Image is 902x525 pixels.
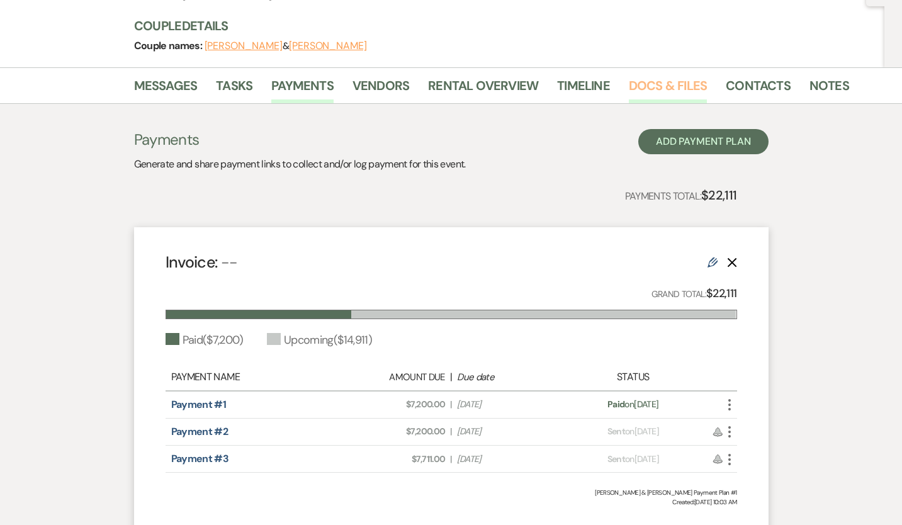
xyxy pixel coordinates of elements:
span: $7,711.00 [346,453,445,466]
a: Notes [809,76,849,103]
strong: $22,111 [701,187,737,203]
button: [PERSON_NAME] [205,41,283,51]
div: on [DATE] [563,398,702,411]
p: Grand Total: [651,285,737,303]
button: Add Payment Plan [638,129,769,154]
span: [DATE] [457,425,556,438]
div: on [DATE] [563,425,702,438]
span: Paid [607,398,624,410]
a: Docs & Files [629,76,707,103]
a: Payment #1 [171,398,227,411]
span: [DATE] [457,398,556,411]
a: Vendors [352,76,409,103]
a: Payment #3 [171,452,229,465]
p: Generate and share payment links to collect and/or log payment for this event. [134,156,466,172]
span: [DATE] [457,453,556,466]
div: on [DATE] [563,453,702,466]
h3: Payments [134,129,466,150]
div: Upcoming ( $14,911 ) [267,332,372,349]
strong: $22,111 [706,286,737,301]
a: Timeline [557,76,610,103]
p: Payments Total: [625,185,737,205]
span: | [450,453,451,466]
a: Tasks [216,76,252,103]
span: | [450,425,451,438]
div: Amount Due [346,370,445,385]
a: Payment #2 [171,425,228,438]
div: [PERSON_NAME] & [PERSON_NAME] Payment Plan #1 [166,488,737,497]
span: Couple names: [134,39,205,52]
a: Messages [134,76,198,103]
div: Status [563,370,702,385]
a: Rental Overview [428,76,538,103]
div: Paid ( $7,200 ) [166,332,243,349]
span: $7,200.00 [346,425,445,438]
span: -- [221,252,238,273]
a: Payments [271,76,334,103]
span: $7,200.00 [346,398,445,411]
h3: Couple Details [134,17,839,35]
div: | [339,370,563,385]
span: Created: [DATE] 10:03 AM [166,497,737,507]
h4: Invoice: [166,251,238,273]
button: [PERSON_NAME] [289,41,367,51]
a: Contacts [726,76,791,103]
span: & [205,40,367,52]
div: Due date [457,370,556,385]
div: Payment Name [171,370,339,385]
span: | [450,398,451,411]
span: Sent [607,426,625,437]
span: Sent [607,453,625,465]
